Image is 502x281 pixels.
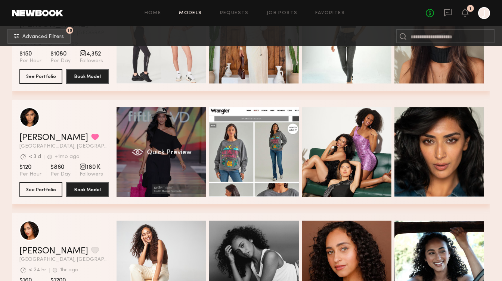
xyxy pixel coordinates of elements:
span: Followers [80,58,103,64]
span: [GEOGRAPHIC_DATA], [GEOGRAPHIC_DATA] [19,144,109,149]
a: Requests [220,11,249,16]
span: Per Hour [19,58,41,64]
span: $150 [19,50,41,58]
button: See Portfolio [19,69,62,84]
div: 1hr ago [60,268,78,273]
button: Book Model [66,69,109,84]
div: 1 [470,7,471,11]
span: $860 [50,164,71,171]
span: Per Hour [19,171,41,178]
button: See Portfolio [19,182,62,197]
span: [GEOGRAPHIC_DATA], [GEOGRAPHIC_DATA] [19,257,109,262]
span: Quick Preview [147,149,192,156]
a: J [478,7,490,19]
span: Followers [80,171,103,178]
a: Models [179,11,202,16]
a: Home [145,11,161,16]
span: 180 K [80,164,103,171]
span: Advanced Filters [22,34,64,40]
a: Favorites [315,11,345,16]
span: Per Day [50,58,71,64]
div: < 3 d [29,154,41,160]
a: Job Posts [267,11,298,16]
button: 10Advanced Filters [7,29,71,44]
span: 4,352 [80,50,103,58]
span: $120 [19,164,41,171]
div: +1mo ago [55,154,80,160]
a: [PERSON_NAME] [19,133,88,142]
button: Book Model [66,182,109,197]
span: Per Day [50,171,71,178]
div: < 24 hr [29,268,46,273]
a: [PERSON_NAME] [19,247,88,256]
span: 10 [68,29,72,32]
span: $1080 [50,50,71,58]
